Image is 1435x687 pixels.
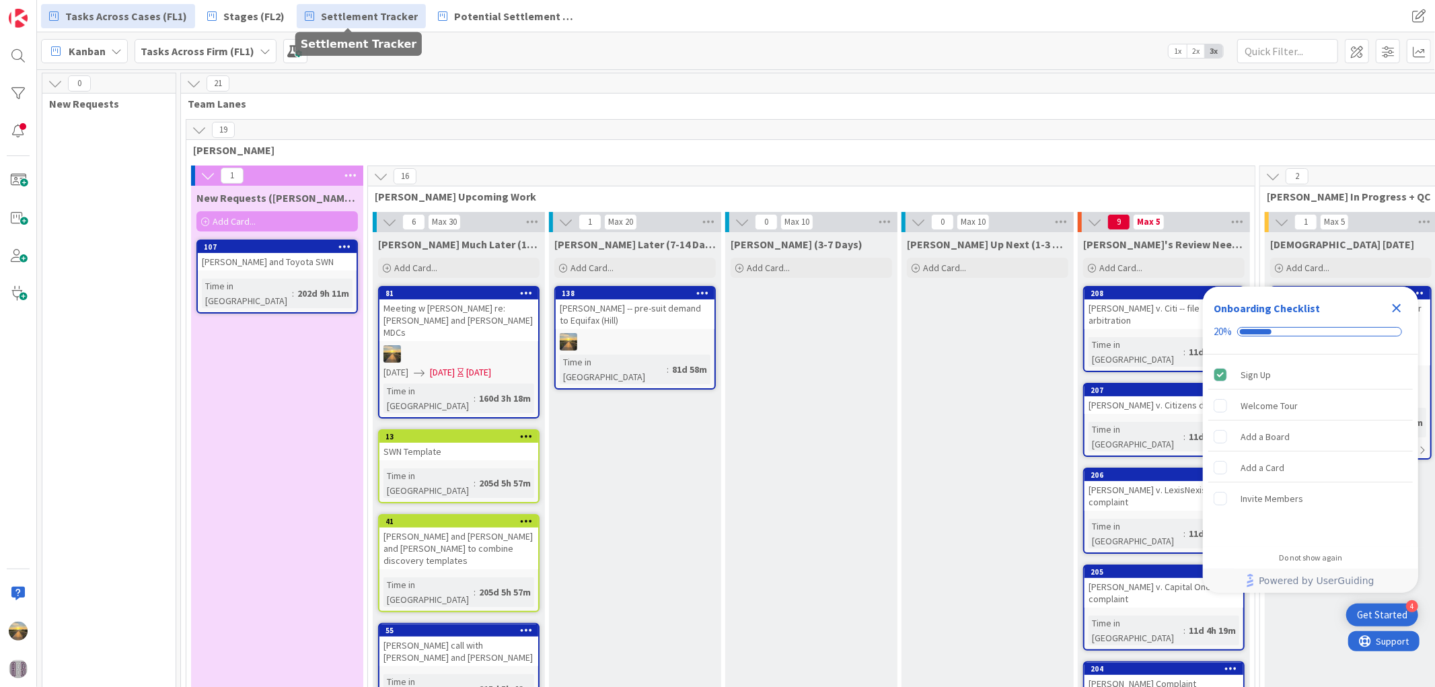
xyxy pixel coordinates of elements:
div: 81 [379,287,538,299]
span: 3x [1205,44,1223,58]
div: 202d 9h 11m [294,286,353,301]
div: Get Started [1357,608,1407,622]
a: 207[PERSON_NAME] v. Citizens discoveryTime in [GEOGRAPHIC_DATA]:11d 4h 19m [1083,383,1245,457]
div: Welcome Tour is incomplete. [1208,391,1413,421]
span: Adam Today [1270,238,1414,251]
div: Time in [GEOGRAPHIC_DATA] [1089,337,1183,367]
span: Adam Later (7-14 Days) [554,238,716,251]
div: Time in [GEOGRAPHIC_DATA] [383,577,474,607]
div: 205d 5h 57m [476,476,534,491]
a: Settlement Tracker [297,4,426,28]
div: 81d 58m [669,362,710,377]
span: Add Card... [1099,262,1142,274]
div: 107 [198,241,357,253]
div: 81Meeting w [PERSON_NAME] re: [PERSON_NAME] and [PERSON_NAME] MDCs [379,287,538,341]
span: : [474,391,476,406]
div: 107[PERSON_NAME] and Toyota SWN [198,241,357,270]
div: 204 [1084,663,1243,675]
div: Open Get Started checklist, remaining modules: 4 [1346,604,1418,626]
div: Checklist progress: 20% [1214,326,1407,338]
div: 41 [379,515,538,528]
span: Adam's Review Needed (Urgent / Quick) [1083,238,1245,251]
div: 206 [1084,469,1243,481]
a: 107[PERSON_NAME] and Toyota SWNTime in [GEOGRAPHIC_DATA]:202d 9h 11m [196,240,358,314]
span: New Requests (Adam Inbox) [196,191,358,205]
span: Adam Upcoming Work [375,190,1238,203]
div: Invite Members is incomplete. [1208,484,1413,513]
div: Sign Up [1241,367,1271,383]
div: Add a Board is incomplete. [1208,422,1413,451]
div: 13 [385,432,538,441]
span: Add Card... [571,262,614,274]
div: Max 10 [784,219,809,225]
input: Quick Filter... [1237,39,1338,63]
span: : [1183,526,1185,541]
span: Add Card... [394,262,437,274]
div: [PERSON_NAME] call with [PERSON_NAME] and [PERSON_NAME] [379,637,538,666]
span: Add Card... [213,215,256,227]
span: Stages (FL2) [223,8,285,24]
div: [PERSON_NAME] v. LexisNexis complaint [1084,481,1243,511]
div: 205d 5h 57m [476,585,534,600]
div: Time in [GEOGRAPHIC_DATA] [560,355,667,384]
div: [PERSON_NAME] v. Citizens discovery [1084,396,1243,414]
span: 1 [221,168,244,184]
span: Support [28,2,61,18]
div: Max 10 [961,219,986,225]
b: Tasks Across Firm (FL1) [141,44,254,58]
span: [DATE] [383,365,408,379]
div: Add a Board [1241,429,1290,445]
div: [PERSON_NAME] -- pre-suit demand to Equifax (Hill) [556,299,714,329]
span: : [667,362,669,377]
div: 13SWN Template [379,431,538,460]
div: [PERSON_NAME] and [PERSON_NAME] and [PERSON_NAME] to combine discovery templates [379,528,538,569]
div: Add a Card is incomplete. [1208,453,1413,482]
div: 55[PERSON_NAME] call with [PERSON_NAME] and [PERSON_NAME] [379,624,538,666]
a: 13SWN TemplateTime in [GEOGRAPHIC_DATA]:205d 5h 57m [378,429,540,503]
div: Max 20 [608,219,633,225]
div: Onboarding Checklist [1214,300,1320,316]
div: 205[PERSON_NAME] v. Capital One complaint [1084,566,1243,608]
div: Time in [GEOGRAPHIC_DATA] [1089,519,1183,548]
div: 11d 4h 19m [1185,526,1239,541]
div: 208 [1091,289,1243,298]
div: SWN Template [379,443,538,460]
span: Add Card... [923,262,966,274]
div: [PERSON_NAME] and Toyota SWN [198,253,357,270]
div: 138 [556,287,714,299]
div: Time in [GEOGRAPHIC_DATA] [1089,422,1183,451]
div: Time in [GEOGRAPHIC_DATA] [1089,616,1183,645]
div: 55 [385,626,538,635]
span: : [474,585,476,600]
span: Adam Soon (3-7 Days) [731,238,862,251]
span: 6 [402,214,425,230]
div: [DATE] [466,365,491,379]
span: New Requests [49,97,159,110]
a: 208[PERSON_NAME] v. Citi -- file arbitrationTime in [GEOGRAPHIC_DATA]:11d 4h 18m [1083,286,1245,372]
div: [PERSON_NAME] v. Citi -- file arbitration [1084,299,1243,329]
div: 208 [1084,287,1243,299]
div: 206 [1091,470,1243,480]
span: Adam Up Next (1-3 Days) [907,238,1068,251]
span: : [292,286,294,301]
span: Powered by UserGuiding [1259,573,1374,589]
div: Footer [1203,569,1418,593]
div: Checklist items [1203,355,1418,544]
img: avatar [9,659,28,678]
a: Stages (FL2) [199,4,293,28]
span: 1 [1294,214,1317,230]
span: 0 [755,214,778,230]
div: Checklist Container [1203,287,1418,593]
div: 204 [1091,664,1243,674]
div: [PERSON_NAME] v. Capital One complaint [1084,578,1243,608]
div: Time in [GEOGRAPHIC_DATA] [202,279,292,308]
div: 41 [385,517,538,526]
a: Potential Settlement (Discussions) [430,4,585,28]
a: 200Post Response letters reviewed for accuracy and completeness (Attorney Review) [PERSON_NAME] T... [1270,286,1432,460]
div: 208[PERSON_NAME] v. Citi -- file arbitration [1084,287,1243,329]
div: AS [379,345,538,363]
div: 138[PERSON_NAME] -- pre-suit demand to Equifax (Hill) [556,287,714,329]
span: 21 [207,75,229,92]
span: [DATE] [430,365,455,379]
div: 13 [379,431,538,443]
